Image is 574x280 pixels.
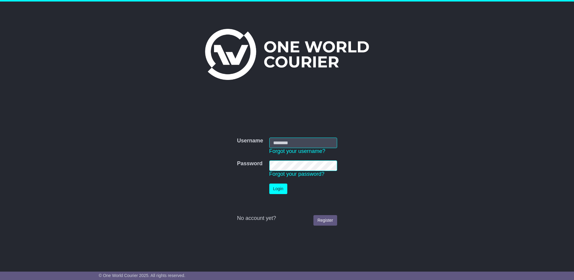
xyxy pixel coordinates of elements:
span: © One World Courier 2025. All rights reserved. [99,273,186,278]
label: Password [237,160,262,167]
button: Login [269,184,287,194]
div: No account yet? [237,215,337,222]
img: One World [205,29,369,80]
a: Forgot your password? [269,171,325,177]
label: Username [237,138,263,144]
a: Forgot your username? [269,148,325,154]
a: Register [313,215,337,226]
